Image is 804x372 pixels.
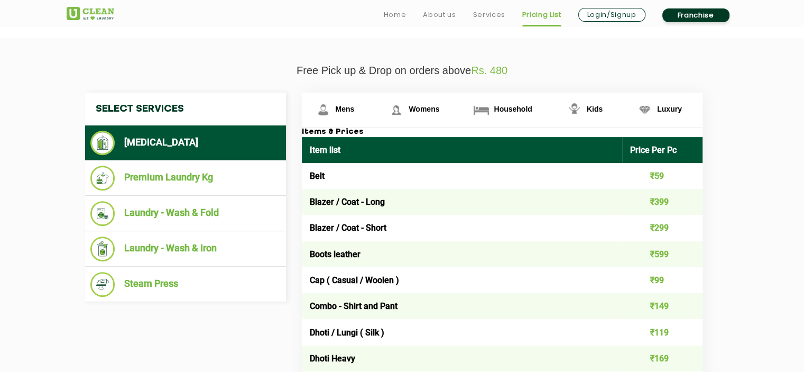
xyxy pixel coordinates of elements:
td: Blazer / Coat - Short [302,215,623,241]
td: Cap ( Casual / Woolen ) [302,267,623,293]
a: Franchise [662,8,729,22]
td: ₹299 [622,215,703,241]
h4: Select Services [85,93,286,125]
img: Household [472,101,491,119]
td: Belt [302,163,623,189]
a: Services [473,8,505,21]
img: Dry Cleaning [90,131,115,155]
img: Womens [387,101,405,119]
img: Luxury [635,101,654,119]
td: ₹169 [622,346,703,371]
th: Price Per Pc [622,137,703,163]
td: ₹119 [622,319,703,345]
img: Steam Press [90,272,115,297]
span: Mens [336,105,355,113]
td: Combo - Shirt and Pant [302,293,623,319]
li: Premium Laundry Kg [90,166,281,190]
span: Womens [409,105,439,113]
td: ₹399 [622,189,703,215]
img: Premium Laundry Kg [90,166,115,190]
p: Free Pick up & Drop on orders above [67,65,738,77]
img: Kids [565,101,584,119]
td: Blazer / Coat - Long [302,189,623,215]
th: Item list [302,137,623,163]
td: Boots leather [302,241,623,267]
span: Luxury [657,105,682,113]
span: Kids [587,105,603,113]
a: About us [423,8,456,21]
td: ₹149 [622,293,703,319]
a: Home [384,8,406,21]
td: Dhoti / Lungi ( Silk ) [302,319,623,345]
img: Laundry - Wash & Fold [90,201,115,226]
img: Laundry - Wash & Iron [90,237,115,261]
h3: Items & Prices [302,128,703,137]
li: Laundry - Wash & Fold [90,201,281,226]
td: ₹99 [622,267,703,293]
li: [MEDICAL_DATA] [90,131,281,155]
span: Household [494,105,532,113]
li: Steam Press [90,272,281,297]
td: ₹59 [622,163,703,189]
a: Pricing List [522,8,561,21]
span: Rs. 480 [471,65,507,76]
img: UClean Laundry and Dry Cleaning [67,7,114,20]
td: ₹599 [622,241,703,267]
td: Dhoti Heavy [302,346,623,371]
a: Login/Signup [578,8,645,22]
img: Mens [314,101,332,119]
li: Laundry - Wash & Iron [90,237,281,261]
